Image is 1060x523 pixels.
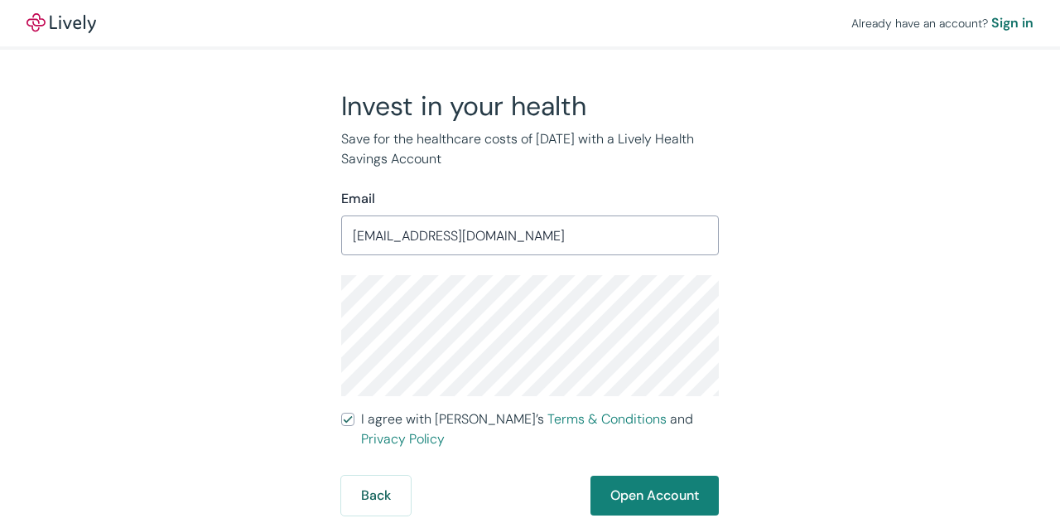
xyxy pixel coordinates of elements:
button: Back [341,476,411,516]
a: LivelyLively [26,13,96,33]
div: Already have an account? [851,13,1033,33]
a: Sign in [991,13,1033,33]
img: Lively [26,13,96,33]
span: I agree with [PERSON_NAME]’s and [361,409,719,449]
p: Save for the healthcare costs of [DATE] with a Lively Health Savings Account [341,129,719,169]
button: Open Account [590,476,719,516]
h2: Invest in your health [341,90,719,123]
a: Privacy Policy [361,430,445,448]
label: Email [341,189,375,209]
a: Terms & Conditions [547,410,667,428]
